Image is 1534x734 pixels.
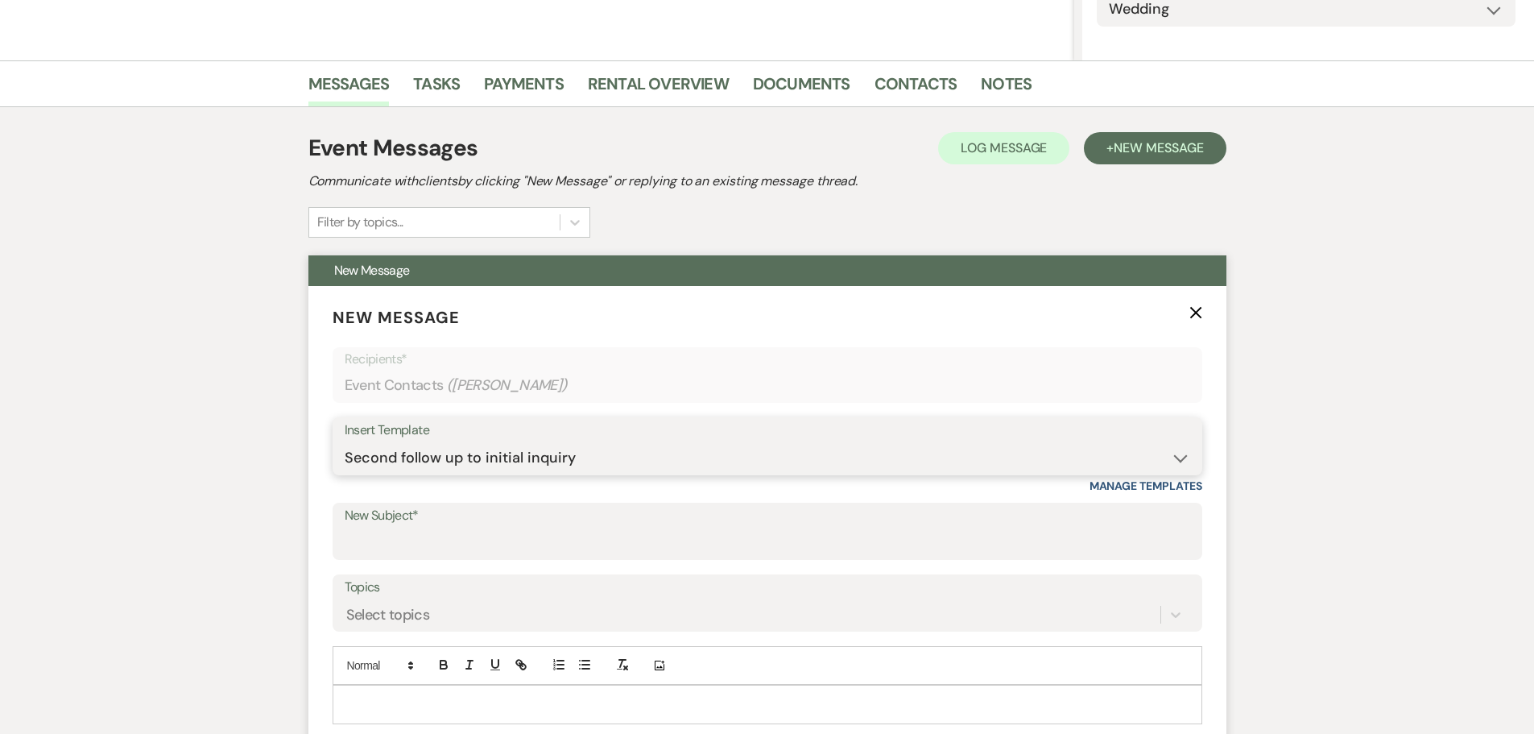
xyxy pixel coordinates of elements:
a: Tasks [413,71,460,106]
p: Recipients* [345,349,1190,370]
span: ( [PERSON_NAME] ) [447,375,568,396]
span: New Message [334,262,410,279]
a: Notes [981,71,1032,106]
button: Log Message [938,132,1069,164]
div: Select topics [346,604,430,626]
a: Documents [753,71,850,106]
span: Log Message [961,139,1047,156]
h2: Communicate with clients by clicking "New Message" or replying to an existing message thread. [308,172,1226,191]
a: Payments [484,71,564,106]
h1: Event Messages [308,131,478,165]
a: Messages [308,71,390,106]
span: New Message [333,307,460,328]
div: Filter by topics... [317,213,403,232]
a: Rental Overview [588,71,729,106]
div: Insert Template [345,419,1190,442]
button: +New Message [1084,132,1226,164]
span: New Message [1114,139,1203,156]
div: Event Contacts [345,370,1190,401]
label: Topics [345,576,1190,599]
a: Contacts [875,71,957,106]
a: Manage Templates [1090,479,1202,493]
label: New Subject* [345,504,1190,528]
